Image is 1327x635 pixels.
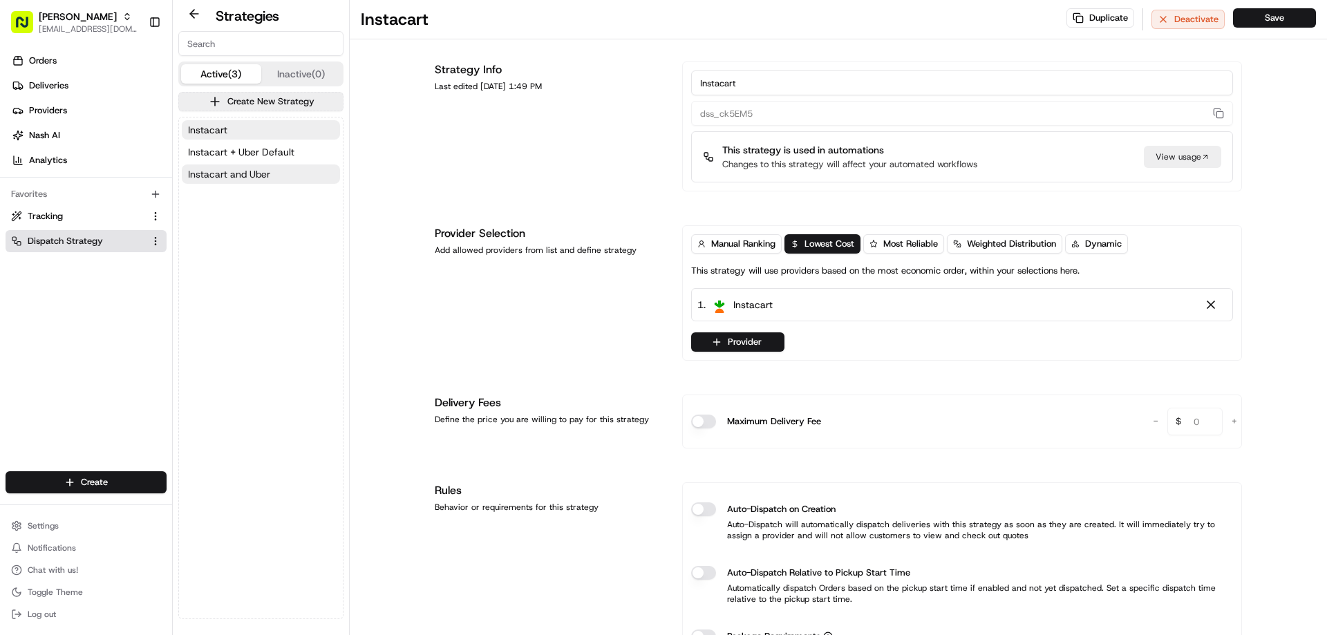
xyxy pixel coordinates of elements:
[182,164,340,184] button: Instacart and Uber
[6,205,167,227] button: Tracking
[81,476,108,489] span: Create
[1144,146,1221,168] a: View usage
[235,136,252,153] button: Start new chat
[28,210,63,222] span: Tracking
[691,265,1080,277] p: This strategy will use providers based on the most economic order, within your selections here.
[188,123,227,137] span: Instacart
[97,234,167,245] a: Powered byPylon
[1066,8,1134,28] button: Duplicate
[6,560,167,580] button: Chat with us!
[435,414,666,425] div: Define the price you are willing to pay for this strategy
[6,538,167,558] button: Notifications
[28,587,83,598] span: Toggle Theme
[131,200,222,214] span: API Documentation
[435,395,666,411] h1: Delivery Fees
[883,238,938,250] span: Most Reliable
[727,502,836,516] label: Auto-Dispatch on Creation
[967,238,1056,250] span: Weighted Distribution
[188,167,270,181] span: Instacart and Uber
[28,235,103,247] span: Dispatch Strategy
[14,14,41,41] img: Nash
[1151,10,1225,29] button: Deactivate
[711,238,775,250] span: Manual Ranking
[1085,238,1122,250] span: Dynamic
[28,520,59,531] span: Settings
[28,200,106,214] span: Knowledge Base
[216,6,279,26] h2: Strategies
[6,99,172,122] a: Providers
[47,146,175,157] div: We're available if you need us!
[711,296,728,313] img: profile_instacart_ahold_partner.png
[36,89,228,104] input: Clear
[691,332,784,352] button: Provider
[178,31,343,56] input: Search
[697,297,773,312] div: 1 .
[28,609,56,620] span: Log out
[863,234,944,254] button: Most Reliable
[178,92,343,111] button: Create New Strategy
[722,143,977,157] p: This strategy is used in automations
[947,234,1062,254] button: Weighted Distribution
[691,234,782,254] button: Manual Ranking
[1170,410,1187,437] span: $
[435,61,666,78] h1: Strategy Info
[435,482,666,499] h1: Rules
[182,120,340,140] button: Instacart
[691,582,1233,605] p: Automatically dispatch Orders based on the pickup start time if enabled and not yet dispatched. S...
[29,55,57,67] span: Orders
[435,245,666,256] div: Add allowed providers from list and define strategy
[727,415,821,428] label: Maximum Delivery Fee
[1233,8,1316,28] button: Save
[6,516,167,536] button: Settings
[14,55,252,77] p: Welcome 👋
[182,142,340,162] button: Instacart + Uber Default
[111,195,227,220] a: 💻API Documentation
[181,64,261,84] button: Active (3)
[261,64,341,84] button: Inactive (0)
[47,132,227,146] div: Start new chat
[29,154,67,167] span: Analytics
[8,195,111,220] a: 📗Knowledge Base
[39,23,138,35] button: [EMAIL_ADDRESS][DOMAIN_NAME]
[39,10,117,23] button: [PERSON_NAME]
[435,502,666,513] div: Behavior or requirements for this strategy
[6,605,167,624] button: Log out
[733,298,773,312] span: Instacart
[435,81,666,92] div: Last edited [DATE] 1:49 PM
[722,158,977,171] p: Changes to this strategy will affect your automated workflows
[11,210,144,222] a: Tracking
[727,566,910,580] label: Auto-Dispatch Relative to Pickup Start Time
[6,149,172,171] a: Analytics
[6,6,143,39] button: [PERSON_NAME][EMAIL_ADDRESS][DOMAIN_NAME]
[188,145,294,159] span: Instacart + Uber Default
[6,230,167,252] button: Dispatch Strategy
[1065,234,1128,254] button: Dynamic
[28,565,78,576] span: Chat with us!
[6,124,172,146] a: Nash AI
[138,234,167,245] span: Pylon
[117,202,128,213] div: 💻
[6,75,172,97] a: Deliveries
[14,202,25,213] div: 📗
[6,471,167,493] button: Create
[6,50,172,72] a: Orders
[435,225,666,242] h1: Provider Selection
[6,183,167,205] div: Favorites
[14,132,39,157] img: 1736555255976-a54dd68f-1ca7-489b-9aae-adbdc363a1c4
[11,235,144,247] a: Dispatch Strategy
[29,79,68,92] span: Deliveries
[29,104,67,117] span: Providers
[28,542,76,553] span: Notifications
[361,8,429,30] h1: Instacart
[784,234,860,254] button: Lowest Cost
[804,238,854,250] span: Lowest Cost
[6,582,167,602] button: Toggle Theme
[691,519,1233,541] p: Auto-Dispatch will automatically dispatch deliveries with this strategy as soon as they are creat...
